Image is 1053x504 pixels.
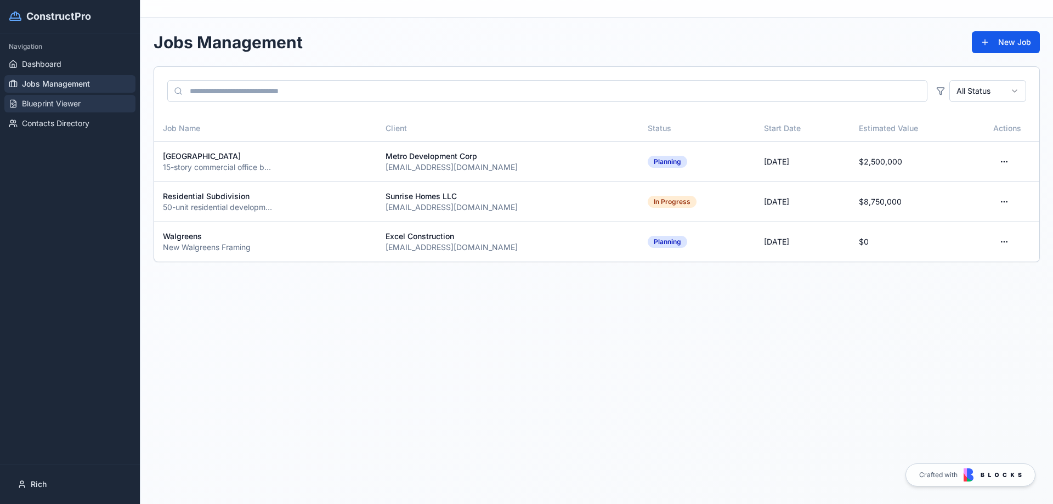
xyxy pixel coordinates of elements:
div: [EMAIL_ADDRESS][DOMAIN_NAME] [386,202,630,213]
div: New Walgreens Framing [163,242,273,253]
span: Rich [31,479,47,490]
div: 50-unit residential development with community amenities [163,202,273,213]
th: Actions [984,115,1039,141]
span: Crafted with [919,471,958,479]
h2: ConstructPro [26,9,91,24]
div: Sunrise Homes LLC [386,191,630,202]
button: Rich [9,473,131,495]
button: New Job [972,31,1040,53]
td: $0 [850,222,984,262]
span: Dashboard [22,59,61,70]
div: Planning [648,156,687,168]
th: Job Name [154,115,377,141]
a: Crafted with [905,463,1035,486]
img: Blocks [964,468,1022,482]
a: Dashboard [4,55,135,73]
th: Estimated Value [850,115,984,141]
td: $8,750,000 [850,182,984,222]
span: Jobs Management [22,78,90,89]
div: Metro Development Corp [386,151,630,162]
a: Contacts Directory [4,115,135,132]
th: Start Date [755,115,850,141]
div: Walgreens [163,231,368,242]
div: Navigation [4,38,135,55]
div: 15-story commercial office building with underground parking [163,162,273,173]
div: [GEOGRAPHIC_DATA] [163,151,368,162]
div: Planning [648,236,687,248]
th: Client [377,115,639,141]
div: In Progress [648,196,697,208]
td: [DATE] [755,141,850,182]
a: Blueprint Viewer [4,95,135,112]
td: [DATE] [755,222,850,262]
div: [EMAIL_ADDRESS][DOMAIN_NAME] [386,162,630,173]
span: Contacts Directory [22,118,89,129]
td: [DATE] [755,182,850,222]
th: Status [639,115,755,141]
h1: Jobs Management [154,32,303,52]
div: Residential Subdivision [163,191,368,202]
div: Excel Construction [386,231,630,242]
span: Blueprint Viewer [22,98,81,109]
td: $2,500,000 [850,141,984,182]
div: [EMAIL_ADDRESS][DOMAIN_NAME] [386,242,630,253]
a: Jobs Management [4,75,135,93]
